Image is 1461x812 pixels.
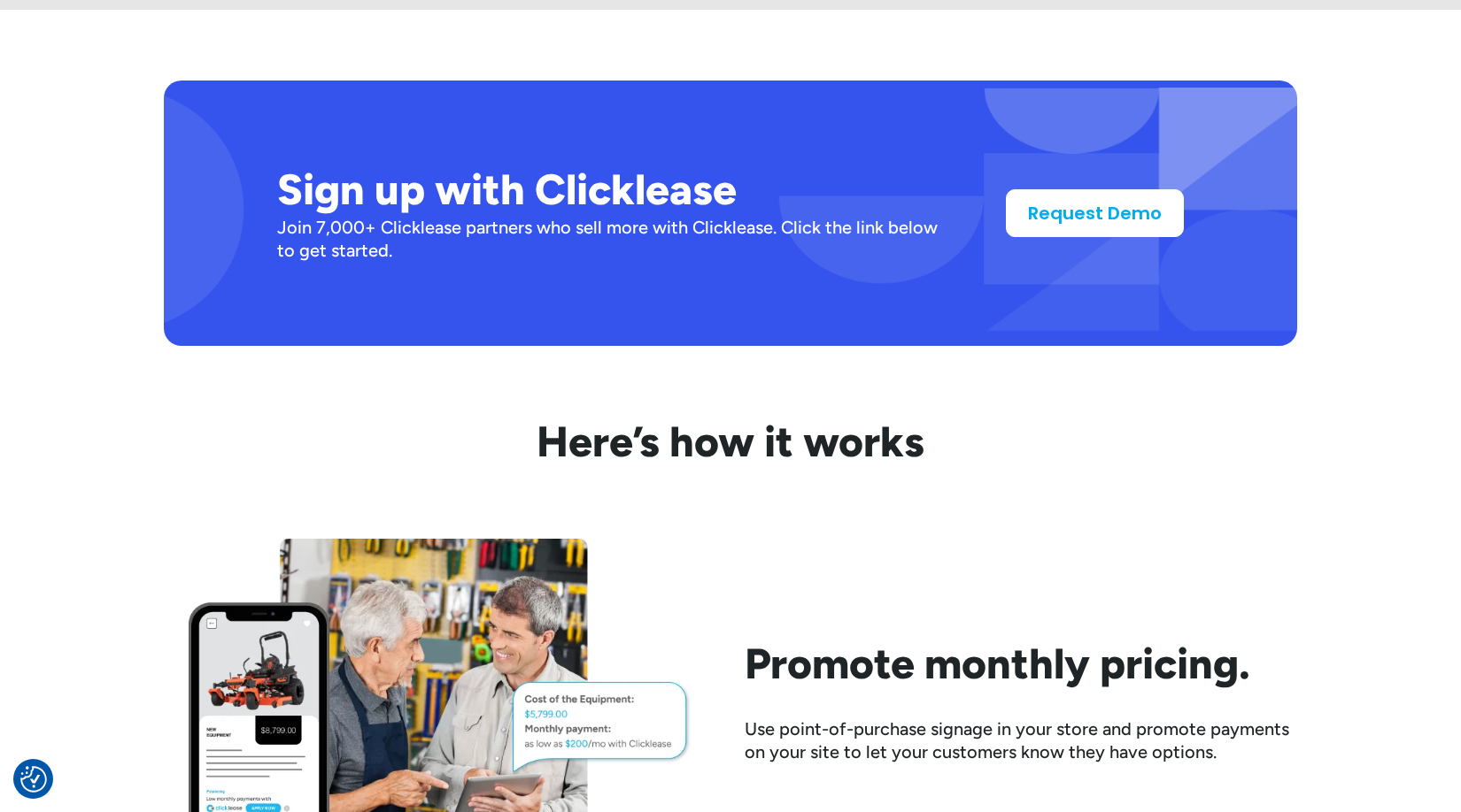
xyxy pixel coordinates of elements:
[1006,189,1184,237] a: Request Demo
[745,639,1297,690] h2: Promote monthly pricing.
[20,766,47,793] img: Revisit consent button
[164,417,1297,468] h2: Here’s how it works
[277,216,949,262] div: Join 7,000+ Clicklease partners who sell more with Clicklease. Click the link below to get started.
[745,717,1297,763] div: Use point-of-purchase signage in your store and promote payments on your site to let your custome...
[20,766,47,793] button: Consent Preferences
[277,165,949,216] h2: Sign up with Clicklease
